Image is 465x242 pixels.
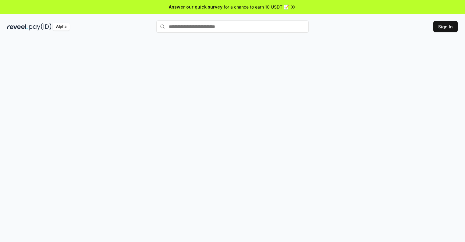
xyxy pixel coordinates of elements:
[53,23,70,31] div: Alpha
[29,23,51,31] img: pay_id
[169,4,222,10] span: Answer our quick survey
[7,23,28,31] img: reveel_dark
[224,4,289,10] span: for a chance to earn 10 USDT 📝
[433,21,458,32] button: Sign In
